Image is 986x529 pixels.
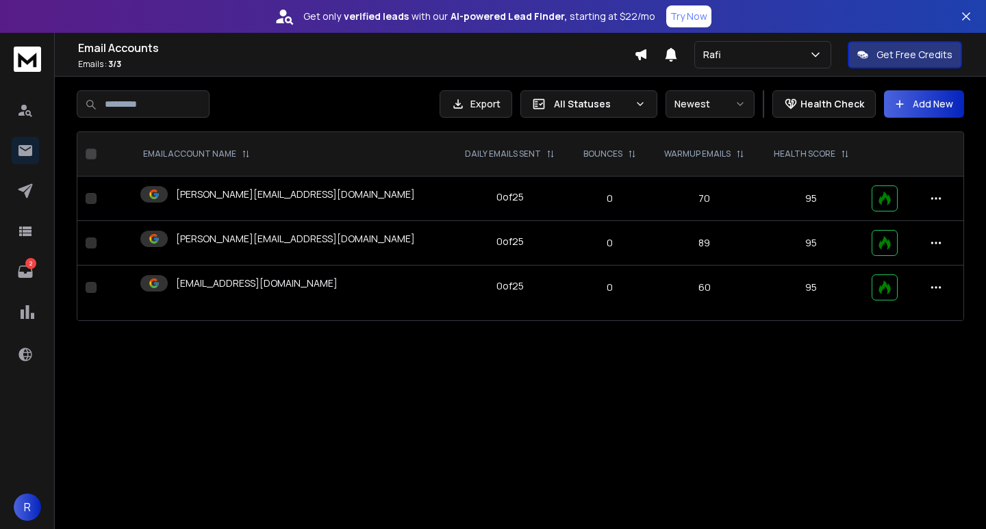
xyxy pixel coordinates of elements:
[884,90,964,118] button: Add New
[14,47,41,72] img: logo
[664,149,731,159] p: WARMUP EMAILS
[108,58,121,70] span: 3 / 3
[496,235,524,248] div: 0 of 25
[703,48,726,62] p: Rafi
[759,221,863,266] td: 95
[440,90,512,118] button: Export
[176,232,415,246] p: [PERSON_NAME][EMAIL_ADDRESS][DOMAIN_NAME]
[876,48,952,62] p: Get Free Credits
[650,266,759,310] td: 60
[578,236,642,250] p: 0
[670,10,707,23] p: Try Now
[344,10,409,23] strong: verified leads
[650,221,759,266] td: 89
[496,190,524,204] div: 0 of 25
[578,281,642,294] p: 0
[465,149,541,159] p: DAILY EMAILS SENT
[578,192,642,205] p: 0
[303,10,655,23] p: Get only with our starting at $22/mo
[772,90,876,118] button: Health Check
[800,97,864,111] p: Health Check
[12,258,39,285] a: 2
[78,59,634,70] p: Emails :
[176,188,415,201] p: [PERSON_NAME][EMAIL_ADDRESS][DOMAIN_NAME]
[25,258,36,269] p: 2
[848,41,962,68] button: Get Free Credits
[14,493,41,521] button: R
[650,177,759,221] td: 70
[451,10,567,23] strong: AI-powered Lead Finder,
[496,279,524,293] div: 0 of 25
[759,177,863,221] td: 95
[583,149,622,159] p: BOUNCES
[143,149,250,159] div: EMAIL ACCOUNT NAME
[774,149,835,159] p: HEALTH SCORE
[759,266,863,310] td: 95
[78,40,634,56] h1: Email Accounts
[666,5,711,27] button: Try Now
[554,97,629,111] p: All Statuses
[666,90,755,118] button: Newest
[176,276,338,290] p: [EMAIL_ADDRESS][DOMAIN_NAME]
